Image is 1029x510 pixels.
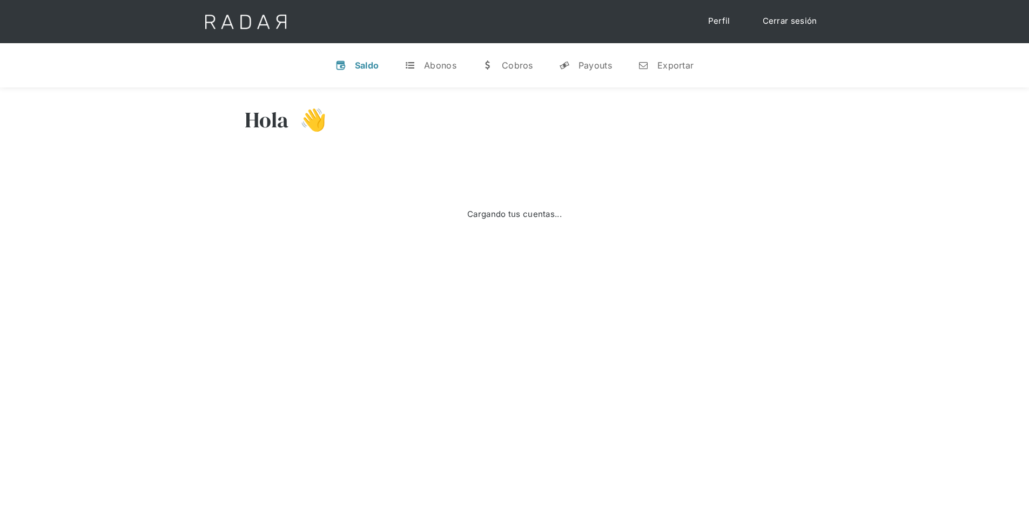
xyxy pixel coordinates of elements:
[752,11,828,32] a: Cerrar sesión
[559,60,570,71] div: y
[502,60,533,71] div: Cobros
[697,11,741,32] a: Perfil
[482,60,493,71] div: w
[289,106,327,133] h3: 👋
[467,208,562,221] div: Cargando tus cuentas...
[424,60,456,71] div: Abonos
[405,60,415,71] div: t
[245,106,289,133] h3: Hola
[355,60,379,71] div: Saldo
[638,60,649,71] div: n
[579,60,612,71] div: Payouts
[657,60,694,71] div: Exportar
[335,60,346,71] div: v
